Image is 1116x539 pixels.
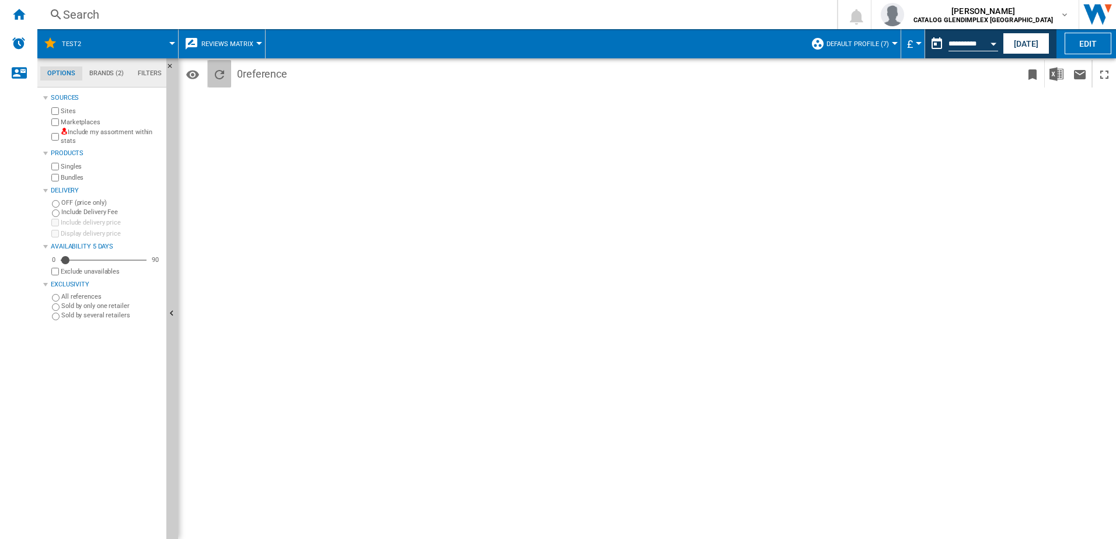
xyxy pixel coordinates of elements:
label: Include Delivery Fee [61,208,162,216]
label: Sold by only one retailer [61,302,162,310]
label: All references [61,292,162,301]
input: Display delivery price [51,230,59,237]
label: Singles [61,162,162,171]
label: Display delivery price [61,229,162,238]
b: CATALOG GLENDIMPLEX [GEOGRAPHIC_DATA] [913,16,1053,24]
img: mysite-not-bg-18x18.png [61,128,68,135]
input: Marketplaces [51,118,59,126]
span: Default profile (7) [826,40,889,48]
button: Download in Excel [1045,60,1068,87]
label: Exclude unavailables [61,267,162,276]
md-tab-item: Filters [131,66,169,80]
input: Include delivery price [51,219,59,226]
label: Include delivery price [61,218,162,227]
label: Include my assortment within stats [61,128,162,146]
span: Reviews Matrix [201,40,253,48]
span: [PERSON_NAME] [913,5,1053,17]
label: Sites [61,107,162,116]
button: md-calendar [925,32,948,55]
button: [DATE] [1003,33,1049,54]
span: Test2 [62,40,81,48]
button: Hide [166,58,180,79]
button: Send this report by email [1068,60,1091,87]
div: Search [63,6,807,23]
div: Default profile (7) [811,29,895,58]
label: OFF (price only) [61,198,162,207]
span: 0 [231,60,293,85]
img: excel-24x24.png [1049,67,1063,81]
label: Bundles [61,173,162,182]
div: Sources [51,93,162,103]
input: Sites [51,107,59,115]
button: Maximize [1093,60,1116,87]
div: Delivery [51,186,162,195]
label: Sold by several retailers [61,311,162,320]
button: £ [907,29,919,58]
input: Bundles [51,174,59,181]
input: OFF (price only) [52,200,60,208]
button: Edit [1065,33,1111,54]
button: Test2 [62,29,93,58]
md-slider: Availability [61,254,147,266]
span: £ [907,38,913,50]
input: Sold by only one retailer [52,303,60,311]
div: Test2 [43,29,172,58]
md-tab-item: Options [40,66,82,80]
button: Reviews Matrix [201,29,259,58]
div: 90 [149,256,162,264]
span: reference [243,68,287,80]
label: Marketplaces [61,118,162,127]
img: alerts-logo.svg [12,36,26,50]
md-menu: Currency [901,29,925,58]
button: Open calendar [983,32,1004,52]
div: 0 [49,256,58,264]
input: Include my assortment within stats [51,129,59,144]
img: profile.jpg [881,3,904,26]
div: Exclusivity [51,280,162,289]
div: Reviews Matrix [184,29,259,58]
md-tab-item: Brands (2) [82,66,131,80]
input: Include Delivery Fee [52,209,60,217]
button: Options [181,64,204,85]
button: Bookmark this report [1021,60,1044,87]
div: This report is based on a date in the past. [925,29,1000,58]
button: Default profile (7) [826,29,895,58]
button: Reload [208,60,231,87]
input: All references [52,294,60,302]
div: Products [51,149,162,158]
input: Sold by several retailers [52,313,60,320]
input: Display delivery price [51,268,59,275]
div: Availability 5 Days [51,242,162,251]
input: Singles [51,163,59,170]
